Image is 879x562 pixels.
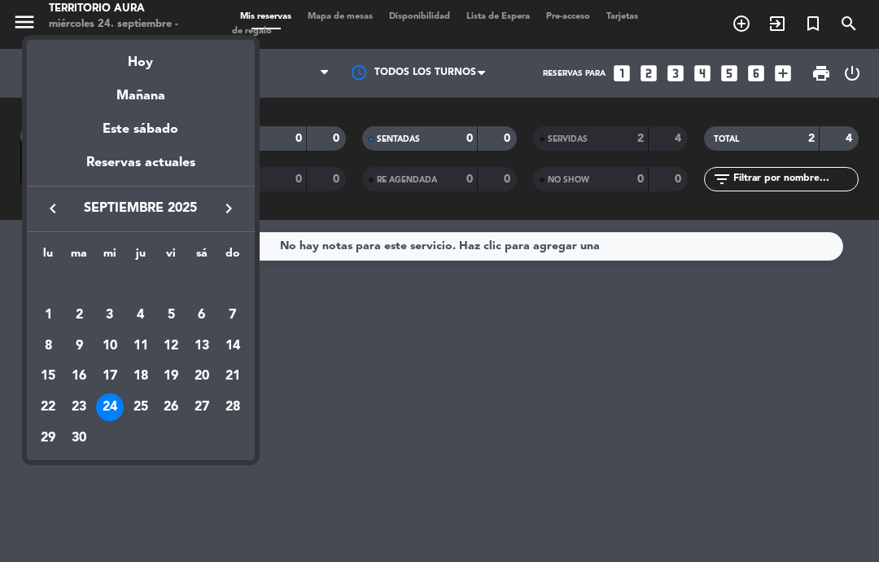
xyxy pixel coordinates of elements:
div: Hoy [27,40,255,73]
div: 27 [188,393,216,421]
td: 8 de septiembre de 2025 [33,331,64,362]
td: 5 de septiembre de 2025 [155,300,186,331]
div: 9 [65,332,93,360]
td: 25 de septiembre de 2025 [125,392,156,423]
td: 12 de septiembre de 2025 [155,331,186,362]
div: 29 [34,424,62,452]
div: 15 [34,362,62,390]
i: keyboard_arrow_right [219,199,238,218]
div: 17 [96,362,124,390]
div: 24 [96,393,124,421]
div: Este sábado [27,107,255,152]
td: 27 de septiembre de 2025 [186,392,217,423]
th: sábado [186,244,217,270]
div: 23 [65,393,93,421]
th: miércoles [94,244,125,270]
div: 28 [219,393,247,421]
td: 4 de septiembre de 2025 [125,300,156,331]
td: 1 de septiembre de 2025 [33,300,64,331]
div: 6 [188,301,216,329]
td: 7 de septiembre de 2025 [217,300,248,331]
span: septiembre 2025 [68,198,214,219]
td: 24 de septiembre de 2025 [94,392,125,423]
div: 8 [34,332,62,360]
th: lunes [33,244,64,270]
td: SEP. [33,269,248,300]
td: 17 de septiembre de 2025 [94,361,125,392]
div: 19 [157,362,185,390]
td: 22 de septiembre de 2025 [33,392,64,423]
div: Mañana [27,73,255,107]
div: 20 [188,362,216,390]
div: 2 [65,301,93,329]
div: 4 [127,301,155,329]
i: keyboard_arrow_left [43,199,63,218]
td: 10 de septiembre de 2025 [94,331,125,362]
div: 26 [157,393,185,421]
td: 6 de septiembre de 2025 [186,300,217,331]
td: 29 de septiembre de 2025 [33,423,64,454]
th: martes [63,244,94,270]
div: 16 [65,362,93,390]
div: 13 [188,332,216,360]
td: 9 de septiembre de 2025 [63,331,94,362]
td: 13 de septiembre de 2025 [186,331,217,362]
td: 15 de septiembre de 2025 [33,361,64,392]
div: 22 [34,393,62,421]
td: 28 de septiembre de 2025 [217,392,248,423]
td: 20 de septiembre de 2025 [186,361,217,392]
td: 19 de septiembre de 2025 [155,361,186,392]
div: 10 [96,332,124,360]
th: jueves [125,244,156,270]
button: keyboard_arrow_left [38,198,68,219]
td: 21 de septiembre de 2025 [217,361,248,392]
td: 18 de septiembre de 2025 [125,361,156,392]
div: 5 [157,301,185,329]
div: 30 [65,424,93,452]
td: 11 de septiembre de 2025 [125,331,156,362]
button: keyboard_arrow_right [214,198,243,219]
div: 3 [96,301,124,329]
td: 14 de septiembre de 2025 [217,331,248,362]
div: Reservas actuales [27,152,255,186]
div: 7 [219,301,247,329]
td: 30 de septiembre de 2025 [63,423,94,454]
td: 3 de septiembre de 2025 [94,300,125,331]
div: 18 [127,362,155,390]
div: 25 [127,393,155,421]
th: viernes [155,244,186,270]
div: 11 [127,332,155,360]
th: domingo [217,244,248,270]
div: 12 [157,332,185,360]
td: 2 de septiembre de 2025 [63,300,94,331]
div: 21 [219,362,247,390]
div: 14 [219,332,247,360]
td: 16 de septiembre de 2025 [63,361,94,392]
td: 26 de septiembre de 2025 [155,392,186,423]
div: 1 [34,301,62,329]
td: 23 de septiembre de 2025 [63,392,94,423]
